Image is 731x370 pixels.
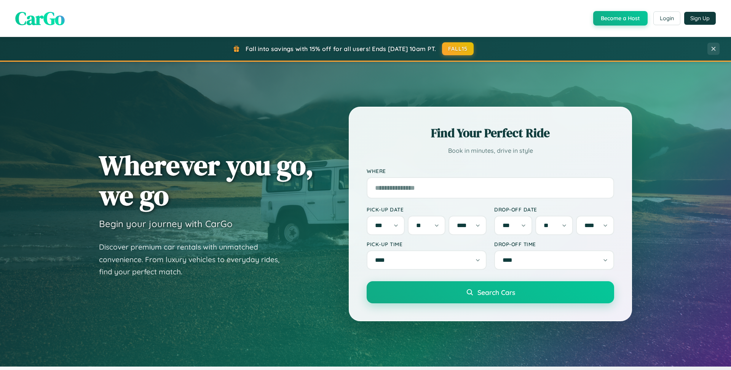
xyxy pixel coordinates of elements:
[367,168,614,174] label: Where
[99,150,314,210] h1: Wherever you go, we go
[367,281,614,303] button: Search Cars
[367,241,487,247] label: Pick-up Time
[367,125,614,141] h2: Find Your Perfect Ride
[367,206,487,213] label: Pick-up Date
[494,241,614,247] label: Drop-off Time
[246,45,436,53] span: Fall into savings with 15% off for all users! Ends [DATE] 10am PT.
[477,288,515,296] span: Search Cars
[442,42,474,55] button: FALL15
[593,11,648,26] button: Become a Host
[99,241,289,278] p: Discover premium car rentals with unmatched convenience. From luxury vehicles to everyday rides, ...
[367,145,614,156] p: Book in minutes, drive in style
[684,12,716,25] button: Sign Up
[99,218,233,229] h3: Begin your journey with CarGo
[653,11,680,25] button: Login
[15,6,65,31] span: CarGo
[494,206,614,213] label: Drop-off Date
